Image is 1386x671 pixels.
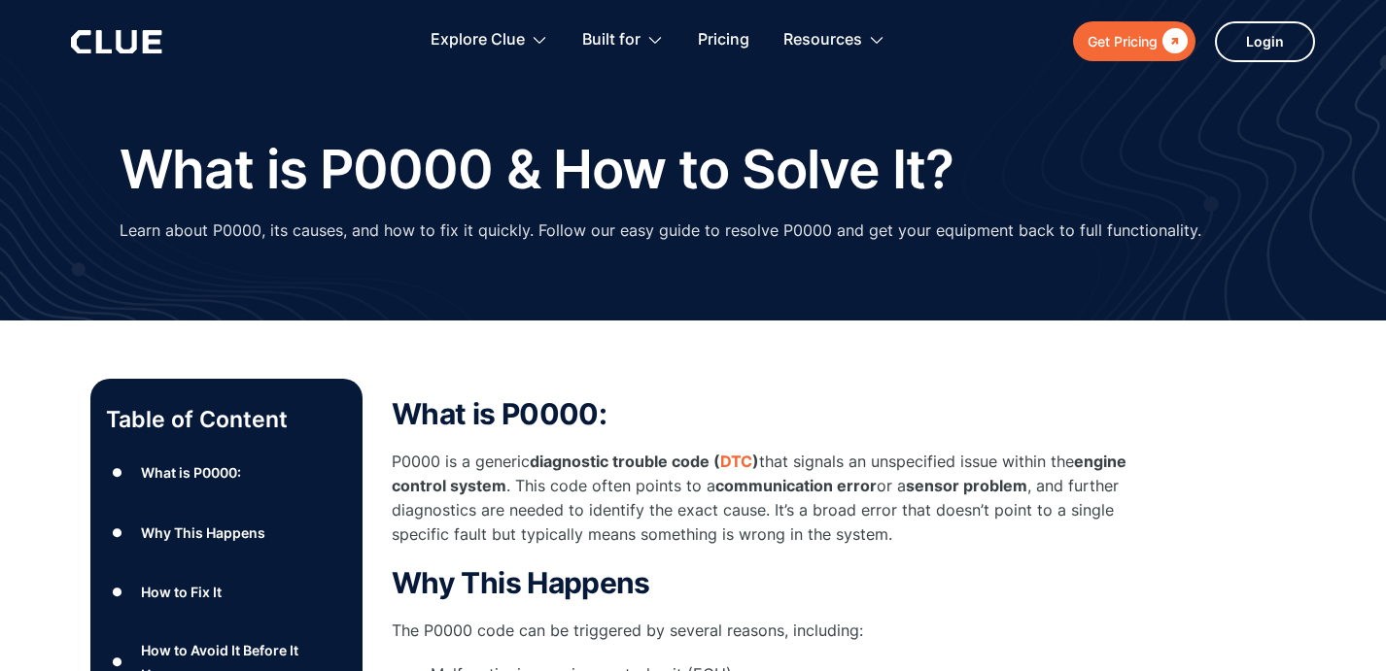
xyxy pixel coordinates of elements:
div: ● [106,578,129,607]
p: The P0000 code can be triggered by several reasons, including: [392,619,1169,643]
div: Why This Happens [141,520,265,545]
a: Get Pricing [1073,21,1195,61]
p: P0000 is a generic that signals an unspecified issue within the . This code often points to a or ... [392,450,1169,548]
a: Login [1215,21,1315,62]
div: Explore Clue [431,10,548,71]
strong: ) [752,452,759,471]
a: ●What is P0000: [106,458,347,487]
p: Table of Content [106,404,347,435]
div: Resources [783,10,885,71]
a: ●Why This Happens [106,518,347,547]
div: How to Fix It [141,580,222,604]
strong: diagnostic trouble code ( [530,452,720,471]
p: Learn about P0000, its causes, and how to fix it quickly. Follow our easy guide to resolve P0000 ... [120,218,1201,243]
div: Explore Clue [431,10,525,71]
div: Built for [582,10,664,71]
strong: communication error [715,476,877,495]
a: DTC [720,452,752,471]
strong: Why This Happens [392,565,650,600]
div: Resources [783,10,862,71]
h1: What is P0000 & How to Solve It? [120,140,953,199]
strong: sensor problem [906,476,1027,495]
div: What is P0000: [141,460,241,485]
strong: What is P0000: [392,396,606,431]
div: ● [106,518,129,547]
div: Built for [582,10,641,71]
a: ●How to Fix It [106,578,347,607]
a: Pricing [698,10,749,71]
strong: engine control system [392,452,1126,495]
div: Get Pricing [1088,29,1158,53]
div: ● [106,458,129,487]
div:  [1158,29,1188,53]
